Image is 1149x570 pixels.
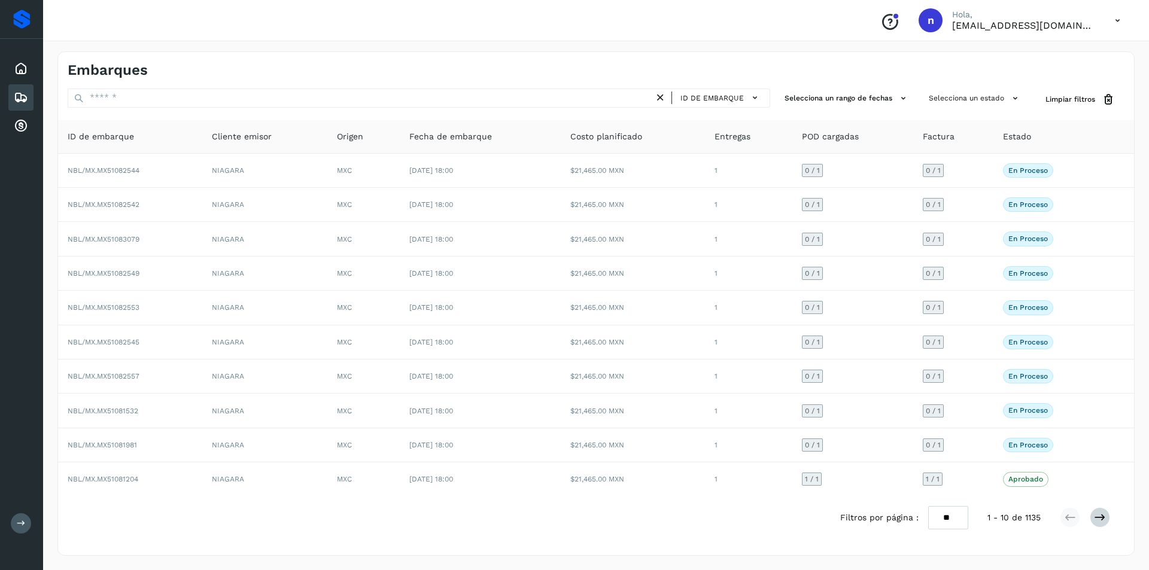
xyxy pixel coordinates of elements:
span: 0 / 1 [926,339,941,346]
td: 1 [705,428,792,462]
td: $21,465.00 MXN [561,188,705,222]
span: NBL/MX.MX51082544 [68,166,139,175]
p: En proceso [1008,372,1048,380]
span: NBL/MX.MX51082549 [68,269,139,278]
span: 0 / 1 [926,441,941,449]
span: [DATE] 18:00 [409,338,453,346]
span: 0 / 1 [805,270,820,277]
span: 0 / 1 [926,407,941,414]
td: 1 [705,359,792,394]
span: NBL/MX.MX51081204 [68,475,138,483]
td: MXC [327,462,400,496]
span: Entregas [715,130,750,143]
td: MXC [327,325,400,359]
span: ID de embarque [680,93,744,103]
p: En proceso [1008,338,1048,346]
p: nchavez@aeo.mx [952,20,1096,31]
span: ID de embarque [68,130,134,143]
div: Cuentas por cobrar [8,113,34,139]
span: [DATE] 18:00 [409,235,453,243]
span: Factura [923,130,955,143]
span: 0 / 1 [805,304,820,311]
p: En proceso [1008,200,1048,209]
td: $21,465.00 MXN [561,394,705,428]
td: 1 [705,291,792,325]
td: $21,465.00 MXN [561,222,705,256]
span: [DATE] 18:00 [409,372,453,380]
td: $21,465.00 MXN [561,291,705,325]
span: 0 / 1 [926,201,941,208]
span: [DATE] 18:00 [409,269,453,278]
span: 0 / 1 [926,270,941,277]
td: $21,465.00 MXN [561,325,705,359]
span: Cliente emisor [212,130,272,143]
td: NIAGARA [202,428,327,462]
td: MXC [327,428,400,462]
span: 0 / 1 [926,304,941,311]
td: MXC [327,394,400,428]
div: Inicio [8,56,34,82]
span: Estado [1003,130,1031,143]
td: MXC [327,154,400,188]
td: 1 [705,257,792,291]
span: [DATE] 18:00 [409,166,453,175]
td: 1 [705,462,792,496]
td: 1 [705,325,792,359]
p: En proceso [1008,269,1048,278]
span: POD cargadas [802,130,859,143]
span: 0 / 1 [805,167,820,174]
span: Costo planificado [570,130,642,143]
td: $21,465.00 MXN [561,257,705,291]
td: NIAGARA [202,359,327,394]
p: Hola, [952,10,1096,20]
td: MXC [327,222,400,256]
td: $21,465.00 MXN [561,154,705,188]
span: Origen [337,130,363,143]
td: $21,465.00 MXN [561,359,705,394]
span: NBL/MX.MX51083079 [68,235,139,243]
td: 1 [705,188,792,222]
button: Selecciona un estado [924,89,1026,108]
td: 1 [705,222,792,256]
span: 0 / 1 [805,441,820,449]
td: NIAGARA [202,325,327,359]
span: 0 / 1 [805,339,820,346]
span: [DATE] 18:00 [409,303,453,312]
span: NBL/MX.MX51081981 [68,441,137,449]
p: En proceso [1008,303,1048,312]
button: Selecciona un rango de fechas [780,89,914,108]
td: NIAGARA [202,222,327,256]
span: 0 / 1 [926,236,941,243]
span: Limpiar filtros [1045,94,1095,105]
p: En proceso [1008,441,1048,449]
span: NBL/MX.MX51081532 [68,407,138,415]
span: 0 / 1 [926,373,941,380]
p: En proceso [1008,234,1048,243]
p: En proceso [1008,166,1048,175]
span: Filtros por página : [840,511,919,524]
span: 1 / 1 [805,475,819,483]
h4: Embarques [68,62,148,79]
button: Limpiar filtros [1036,89,1124,111]
span: [DATE] 18:00 [409,200,453,209]
td: $21,465.00 MXN [561,428,705,462]
span: NBL/MX.MX51082553 [68,303,139,312]
td: NIAGARA [202,394,327,428]
button: ID de embarque [677,89,765,106]
span: 0 / 1 [805,373,820,380]
span: 0 / 1 [926,167,941,174]
p: Aprobado [1008,475,1043,483]
span: 1 - 10 de 1135 [987,511,1041,524]
span: 0 / 1 [805,201,820,208]
td: MXC [327,359,400,394]
td: NIAGARA [202,154,327,188]
td: $21,465.00 MXN [561,462,705,496]
td: MXC [327,291,400,325]
span: NBL/MX.MX51082557 [68,372,139,380]
td: NIAGARA [202,291,327,325]
td: NIAGARA [202,188,327,222]
span: 1 / 1 [926,475,940,483]
td: MXC [327,257,400,291]
td: 1 [705,154,792,188]
span: NBL/MX.MX51082545 [68,338,139,346]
